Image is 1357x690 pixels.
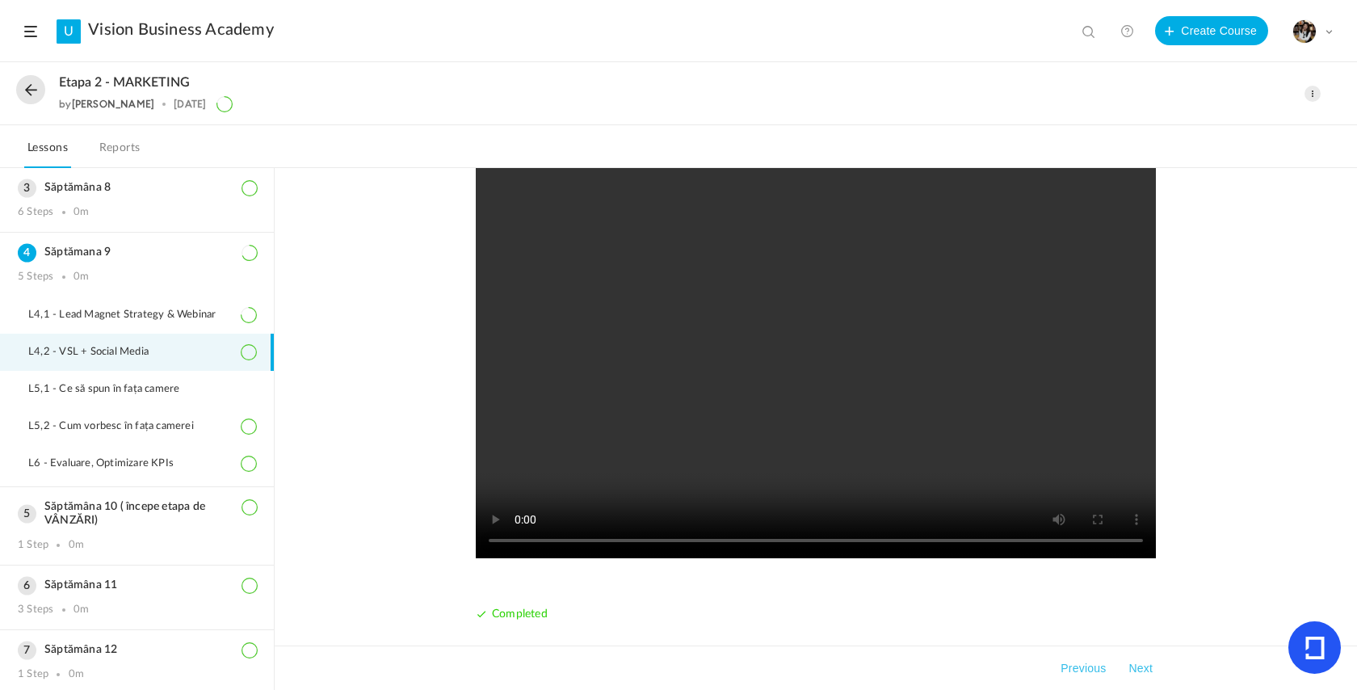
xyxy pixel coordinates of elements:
[18,539,48,552] div: 1 Step
[1293,20,1316,43] img: tempimagehs7pti.png
[69,668,84,681] div: 0m
[18,206,53,219] div: 6 Steps
[59,99,154,110] div: by
[74,271,89,284] div: 0m
[18,579,256,592] h3: Săptămâna 11
[96,137,144,168] a: Reports
[28,309,236,322] span: L4,1 - Lead Magnet Strategy & Webinar
[18,181,256,195] h3: Săptămâna 8
[1057,658,1109,678] button: Previous
[18,604,53,616] div: 3 Steps
[174,99,206,110] div: [DATE]
[24,137,71,168] a: Lessons
[88,20,274,40] a: Vision Business Academy
[1155,16,1268,45] button: Create Course
[18,271,53,284] div: 5 Steps
[18,643,256,657] h3: Săptămâna 12
[28,383,200,396] span: L5,1 - Ce să spun în fața camere
[28,420,214,433] span: L5,2 - Cum vorbesc în fața camerei
[492,608,548,620] span: Completed
[57,19,81,44] a: U
[72,98,155,110] a: [PERSON_NAME]
[59,75,190,90] span: Etapa 2 - MARKETING
[1125,658,1156,678] button: Next
[18,246,256,259] h3: Săptămana 9
[74,206,89,219] div: 0m
[18,500,256,528] h3: Săptămâna 10 ( începe etapa de VÂNZĂRI)
[18,668,48,681] div: 1 Step
[74,604,89,616] div: 0m
[28,346,169,359] span: L4,2 - VSL + Social Media
[69,539,84,552] div: 0m
[28,457,194,470] span: L6 - Evaluare, Optimizare KPIs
